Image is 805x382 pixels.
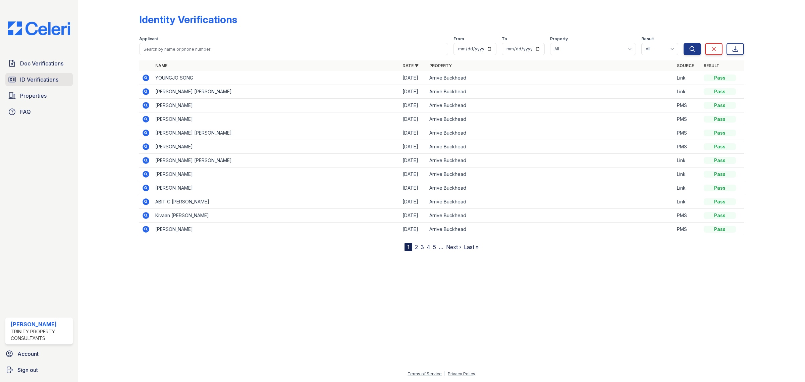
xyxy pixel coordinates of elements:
td: PMS [674,209,701,223]
td: PMS [674,99,701,112]
span: ID Verifications [20,76,58,84]
label: Result [641,36,654,42]
div: Pass [704,171,736,178]
td: Arrive Buckhead [427,209,674,223]
td: [DATE] [400,99,427,112]
td: Arrive Buckhead [427,168,674,181]
td: [DATE] [400,71,427,85]
div: Pass [704,130,736,136]
td: Arrive Buckhead [427,223,674,236]
td: [DATE] [400,85,427,99]
a: 5 [433,244,436,250]
td: [DATE] [400,209,427,223]
td: [DATE] [400,168,427,181]
td: Arrive Buckhead [427,126,674,140]
a: Terms of Service [408,371,442,376]
a: FAQ [5,105,73,118]
a: Result [704,63,719,68]
td: YOUNGJO SONG [153,71,400,85]
span: … [439,243,443,251]
a: 2 [415,244,418,250]
td: [PERSON_NAME] [PERSON_NAME] [153,85,400,99]
td: [PERSON_NAME] [PERSON_NAME] [153,126,400,140]
td: PMS [674,112,701,126]
a: ID Verifications [5,73,73,86]
div: 1 [405,243,412,251]
div: Pass [704,185,736,191]
td: Arrive Buckhead [427,85,674,99]
td: Link [674,85,701,99]
div: Trinity Property Consultants [11,328,70,342]
td: [PERSON_NAME] [PERSON_NAME] [153,154,400,168]
label: From [453,36,464,42]
td: [PERSON_NAME] [153,99,400,112]
div: Pass [704,75,736,81]
td: Link [674,71,701,85]
a: Property [429,63,452,68]
td: Arrive Buckhead [427,112,674,126]
td: [DATE] [400,195,427,209]
a: Properties [5,89,73,102]
td: [DATE] [400,112,427,126]
td: [DATE] [400,140,427,154]
span: FAQ [20,108,31,116]
td: PMS [674,126,701,140]
div: Pass [704,116,736,123]
td: [PERSON_NAME] [153,181,400,195]
span: Doc Verifications [20,59,63,67]
td: PMS [674,223,701,236]
a: Doc Verifications [5,57,73,70]
div: Identity Verifications [139,13,237,26]
label: Applicant [139,36,158,42]
div: | [444,371,445,376]
td: Link [674,195,701,209]
span: Account [17,350,39,358]
td: Arrive Buckhead [427,140,674,154]
input: Search by name or phone number [139,43,448,55]
div: [PERSON_NAME] [11,320,70,328]
div: Pass [704,143,736,150]
a: Name [155,63,167,68]
a: Last » [464,244,479,250]
div: Pass [704,198,736,205]
td: [PERSON_NAME] [153,168,400,181]
td: Arrive Buckhead [427,99,674,112]
td: Arrive Buckhead [427,154,674,168]
a: Source [677,63,694,68]
a: Date ▼ [402,63,419,68]
label: To [502,36,507,42]
td: ABIT C [PERSON_NAME] [153,195,400,209]
a: Next › [446,244,461,250]
a: Privacy Policy [448,371,475,376]
td: Link [674,181,701,195]
td: [DATE] [400,126,427,140]
td: [DATE] [400,154,427,168]
td: Arrive Buckhead [427,181,674,195]
td: [PERSON_NAME] [153,140,400,154]
label: Property [550,36,568,42]
a: Account [3,347,75,361]
a: Sign out [3,363,75,377]
span: Sign out [17,366,38,374]
div: Pass [704,88,736,95]
img: CE_Logo_Blue-a8612792a0a2168367f1c8372b55b34899dd931a85d93a1a3d3e32e68fde9ad4.png [3,21,75,35]
td: [PERSON_NAME] [153,112,400,126]
td: Arrive Buckhead [427,71,674,85]
td: Arrive Buckhead [427,195,674,209]
div: Pass [704,212,736,219]
td: [PERSON_NAME] [153,223,400,236]
div: Pass [704,226,736,233]
td: Link [674,168,701,181]
div: Pass [704,157,736,164]
td: Kivaan [PERSON_NAME] [153,209,400,223]
div: Pass [704,102,736,109]
td: Link [674,154,701,168]
td: [DATE] [400,181,427,195]
td: [DATE] [400,223,427,236]
a: 4 [427,244,430,250]
td: PMS [674,140,701,154]
span: Properties [20,92,47,100]
a: 3 [421,244,424,250]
